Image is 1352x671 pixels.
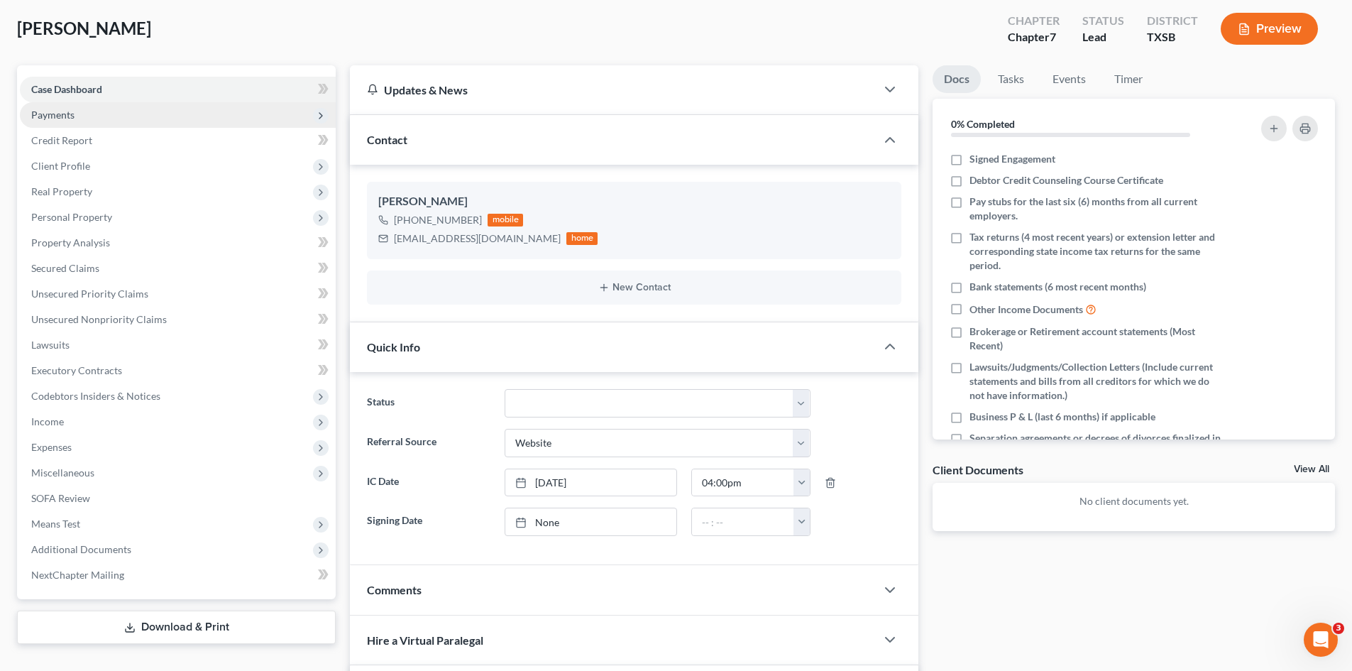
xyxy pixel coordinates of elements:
a: View All [1294,464,1329,474]
a: Download & Print [17,611,336,644]
span: Codebtors Insiders & Notices [31,390,160,402]
span: 7 [1050,30,1056,43]
label: Status [360,389,497,418]
span: Executory Contracts [31,364,122,376]
a: Docs [933,65,981,93]
a: Property Analysis [20,230,336,256]
span: Tax returns (4 most recent years) or extension letter and corresponding state income tax returns ... [969,230,1222,273]
label: Referral Source [360,429,497,457]
button: New Contact [378,282,890,293]
a: Timer [1103,65,1154,93]
span: NextChapter Mailing [31,569,124,581]
a: Secured Claims [20,256,336,281]
a: Unsecured Priority Claims [20,281,336,307]
a: Events [1041,65,1097,93]
a: None [505,508,676,535]
span: Means Test [31,518,80,530]
div: [PERSON_NAME] [378,193,890,210]
label: IC Date [360,469,497,497]
div: Chapter [1008,13,1060,29]
div: Status [1082,13,1124,29]
a: NextChapter Mailing [20,562,336,588]
a: Tasks [986,65,1035,93]
a: [DATE] [505,469,676,496]
span: Real Property [31,185,92,197]
span: Client Profile [31,160,90,172]
div: Client Documents [933,462,1023,477]
div: District [1147,13,1198,29]
span: SOFA Review [31,492,90,504]
div: Chapter [1008,29,1060,45]
span: Income [31,415,64,427]
span: Additional Documents [31,543,131,555]
div: home [566,232,598,245]
div: Lead [1082,29,1124,45]
div: mobile [488,214,523,227]
span: 3 [1333,623,1344,634]
span: Bank statements (6 most recent months) [969,280,1146,294]
span: Signed Engagement [969,152,1055,166]
iframe: Intercom live chat [1304,623,1338,657]
span: Comments [367,583,422,596]
span: Other Income Documents [969,302,1083,317]
a: Unsecured Nonpriority Claims [20,307,336,332]
span: Brokerage or Retirement account statements (Most Recent) [969,324,1222,353]
span: Debtor Credit Counseling Course Certificate [969,173,1163,187]
div: [EMAIL_ADDRESS][DOMAIN_NAME] [394,231,561,246]
a: SOFA Review [20,486,336,511]
div: [PHONE_NUMBER] [394,213,482,227]
p: No client documents yet. [944,494,1324,508]
input: -- : -- [692,508,794,535]
span: Lawsuits/Judgments/Collection Letters (Include current statements and bills from all creditors fo... [969,360,1222,403]
input: -- : -- [692,469,794,496]
span: Lawsuits [31,339,70,351]
span: Miscellaneous [31,467,94,479]
span: Pay stubs for the last six (6) months from all current employers. [969,195,1222,223]
span: Contact [367,133,407,146]
span: Quick Info [367,340,420,354]
label: Signing Date [360,508,497,536]
span: Secured Claims [31,262,99,274]
span: [PERSON_NAME] [17,18,151,38]
span: Expenses [31,441,72,453]
button: Preview [1221,13,1318,45]
a: Executory Contracts [20,358,336,383]
div: TXSB [1147,29,1198,45]
a: Lawsuits [20,332,336,358]
strong: 0% Completed [951,118,1015,130]
a: Credit Report [20,128,336,153]
span: Unsecured Priority Claims [31,288,148,300]
span: Payments [31,109,75,121]
span: Separation agreements or decrees of divorces finalized in the past 2 years [969,431,1222,459]
div: Updates & News [367,82,859,97]
a: Case Dashboard [20,77,336,102]
span: Case Dashboard [31,83,102,95]
span: Credit Report [31,134,92,146]
span: Hire a Virtual Paralegal [367,633,483,647]
span: Property Analysis [31,236,110,249]
span: Business P & L (last 6 months) if applicable [969,410,1155,424]
span: Personal Property [31,211,112,223]
span: Unsecured Nonpriority Claims [31,313,167,325]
